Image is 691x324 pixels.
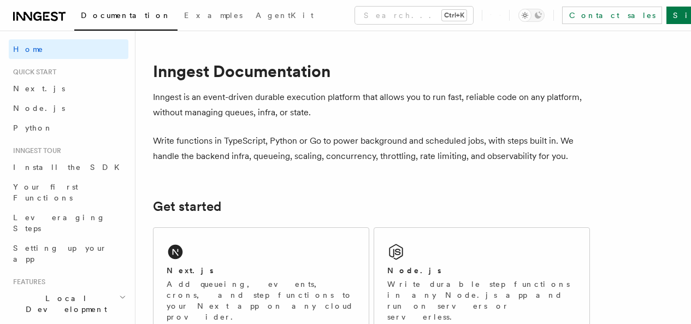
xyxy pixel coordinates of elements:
[13,44,44,55] span: Home
[13,244,107,263] span: Setting up your app
[9,157,128,177] a: Install the SDK
[9,278,45,286] span: Features
[13,84,65,93] span: Next.js
[153,61,590,81] h1: Inngest Documentation
[9,79,128,98] a: Next.js
[256,11,314,20] span: AgentKit
[387,265,441,276] h2: Node.js
[13,123,53,132] span: Python
[9,146,61,155] span: Inngest tour
[167,279,356,322] p: Add queueing, events, crons, and step functions to your Next app on any cloud provider.
[249,3,320,30] a: AgentKit
[153,133,590,164] p: Write functions in TypeScript, Python or Go to power background and scheduled jobs, with steps bu...
[9,293,119,315] span: Local Development
[355,7,473,24] button: Search...Ctrl+K
[153,199,221,214] a: Get started
[518,9,545,22] button: Toggle dark mode
[167,265,214,276] h2: Next.js
[9,238,128,269] a: Setting up your app
[9,208,128,238] a: Leveraging Steps
[13,163,126,172] span: Install the SDK
[442,10,466,21] kbd: Ctrl+K
[9,98,128,118] a: Node.js
[178,3,249,30] a: Examples
[9,118,128,138] a: Python
[9,288,128,319] button: Local Development
[9,177,128,208] a: Your first Functions
[81,11,171,20] span: Documentation
[13,213,105,233] span: Leveraging Steps
[9,68,56,76] span: Quick start
[184,11,243,20] span: Examples
[387,279,576,322] p: Write durable step functions in any Node.js app and run on servers or serverless.
[74,3,178,31] a: Documentation
[153,90,590,120] p: Inngest is an event-driven durable execution platform that allows you to run fast, reliable code ...
[562,7,662,24] a: Contact sales
[13,104,65,113] span: Node.js
[9,39,128,59] a: Home
[13,182,78,202] span: Your first Functions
